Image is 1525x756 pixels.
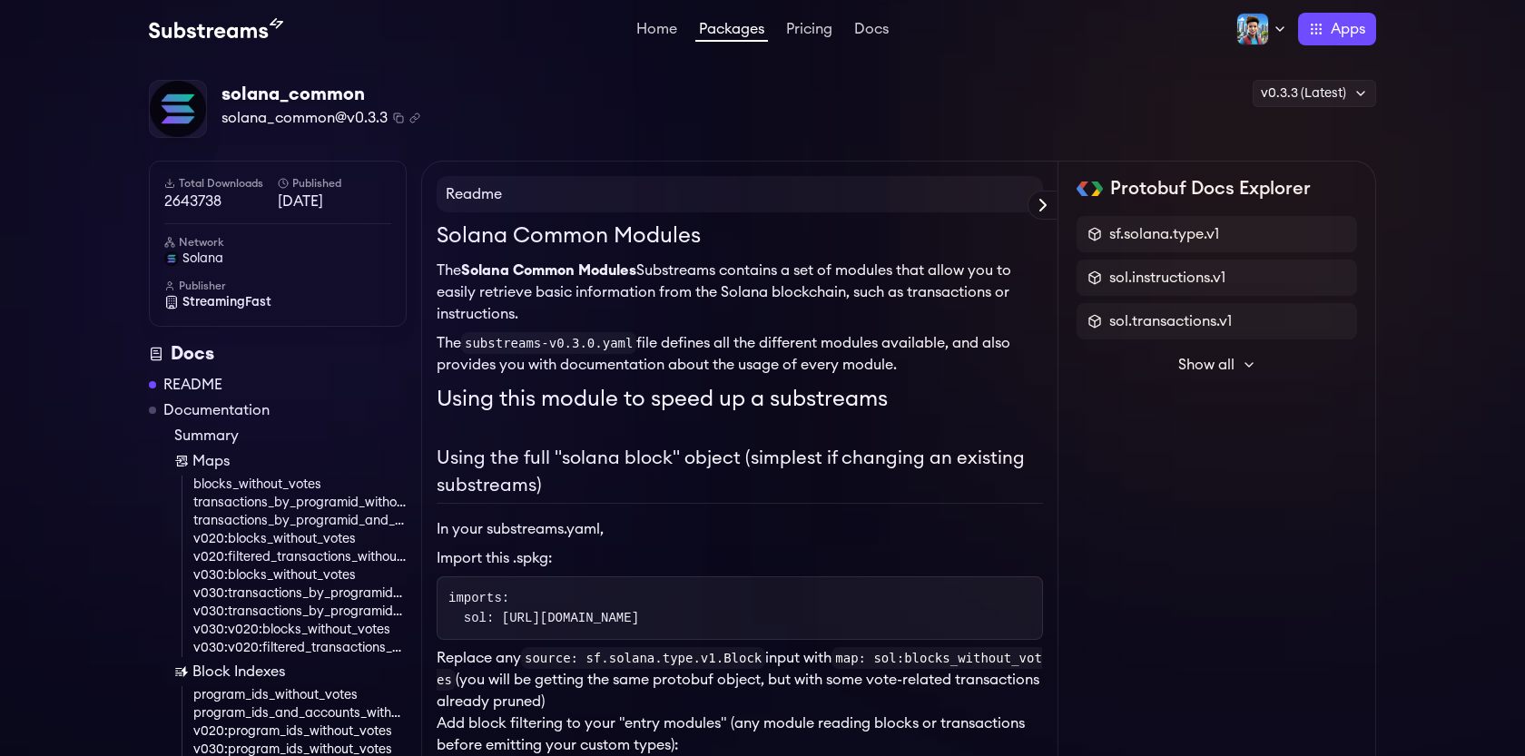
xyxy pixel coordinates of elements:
[695,22,768,42] a: Packages
[164,191,278,212] span: 2643738
[278,176,391,191] h6: Published
[1253,80,1376,107] div: v0.3.3 (Latest)
[633,22,681,40] a: Home
[221,107,388,129] span: solana_common@v0.3.3
[193,512,407,530] a: transactions_by_programid_and_account_without_votes
[182,293,271,311] span: StreamingFast
[1110,176,1311,201] h2: Protobuf Docs Explorer
[437,445,1043,504] h2: Using the full "solana block" object (simplest if changing an existing substreams)
[437,176,1043,212] h4: Readme
[1109,310,1232,332] span: sol.transactions.v1
[1077,182,1103,196] img: Protobuf
[1109,223,1219,245] span: sf.solana.type.v1
[393,113,404,123] button: Copy package name and version
[851,22,892,40] a: Docs
[193,494,407,512] a: transactions_by_programid_without_votes
[409,113,420,123] button: Copy .spkg link to clipboard
[437,647,1043,712] p: Replace any input with (you will be getting the same protobuf object, but with some vote-related ...
[193,584,407,603] a: v030:transactions_by_programid_without_votes
[193,722,407,741] a: v020:program_ids_without_votes
[163,399,270,421] a: Documentation
[1178,354,1235,376] span: Show all
[174,454,189,468] img: Map icon
[149,18,283,40] img: Substream's logo
[164,176,278,191] h6: Total Downloads
[461,332,636,354] code: substreams-v0.3.0.yaml
[193,566,407,584] a: v030:blocks_without_votes
[437,547,1043,569] li: Import this .spkg:
[182,250,223,268] span: solana
[193,530,407,548] a: v020:blocks_without_votes
[164,250,391,268] a: solana
[174,450,407,472] a: Maps
[174,661,407,682] a: Block Indexes
[149,341,407,367] div: Docs
[437,383,1043,416] h1: Using this module to speed up a substreams
[193,639,407,657] a: v030:v020:filtered_transactions_without_votes
[448,591,639,625] code: imports: sol: [URL][DOMAIN_NAME]
[437,220,1043,252] h1: Solana Common Modules
[437,332,1043,376] p: The file defines all the different modules available, and also provides you with documentation ab...
[164,279,391,293] h6: Publisher
[461,263,636,278] strong: Solana Common Modules
[437,647,1042,691] code: map: sol:blocks_without_votes
[163,374,222,396] a: README
[521,647,765,669] code: source: sf.solana.type.v1.Block
[1109,267,1225,289] span: sol.instructions.v1
[174,664,189,679] img: Block Index icon
[164,251,179,266] img: solana
[1331,18,1365,40] span: Apps
[193,686,407,704] a: program_ids_without_votes
[193,621,407,639] a: v030:v020:blocks_without_votes
[193,548,407,566] a: v020:filtered_transactions_without_votes
[193,704,407,722] a: program_ids_and_accounts_without_votes
[193,603,407,621] a: v030:transactions_by_programid_and_account_without_votes
[278,191,391,212] span: [DATE]
[150,81,206,137] img: Package Logo
[221,82,420,107] div: solana_common
[437,518,1043,540] p: In your substreams.yaml,
[782,22,836,40] a: Pricing
[1236,13,1269,45] img: Profile
[1077,347,1357,383] button: Show all
[437,712,1043,756] p: Add block filtering to your "entry modules" (any module reading blocks or transactions before emi...
[437,260,1043,325] p: The Substreams contains a set of modules that allow you to easily retrieve basic information from...
[164,235,391,250] h6: Network
[164,293,391,311] a: StreamingFast
[193,476,407,494] a: blocks_without_votes
[174,425,407,447] a: Summary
